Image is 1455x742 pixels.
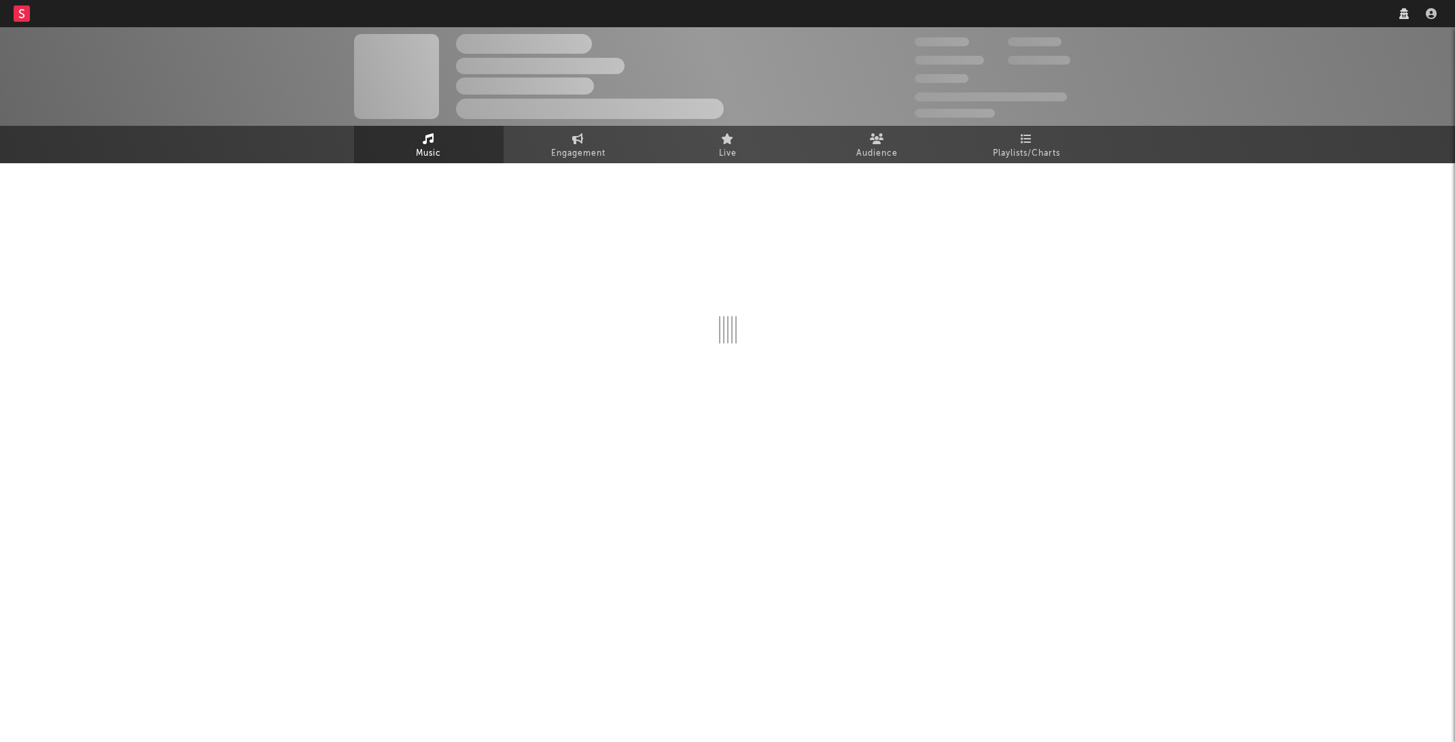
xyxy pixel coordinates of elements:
[1008,56,1070,65] span: 1,000,000
[993,146,1060,162] span: Playlists/Charts
[915,56,984,65] span: 50,000,000
[653,126,803,163] a: Live
[952,126,1102,163] a: Playlists/Charts
[856,146,898,162] span: Audience
[1008,37,1062,46] span: 100,000
[504,126,653,163] a: Engagement
[915,37,969,46] span: 300,000
[915,109,995,118] span: Jump Score: 85.0
[719,146,737,162] span: Live
[915,92,1067,101] span: 50,000,000 Monthly Listeners
[354,126,504,163] a: Music
[915,74,968,83] span: 100,000
[551,146,606,162] span: Engagement
[803,126,952,163] a: Audience
[416,146,441,162] span: Music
